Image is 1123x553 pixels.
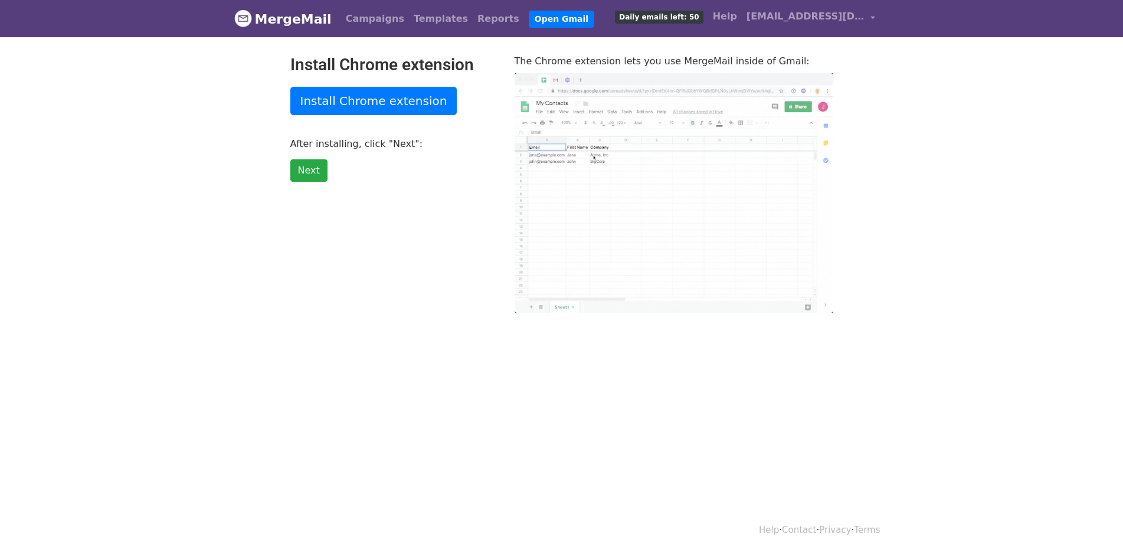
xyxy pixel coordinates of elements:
a: Templates [409,7,473,31]
a: Privacy [819,525,851,535]
a: Terms [854,525,880,535]
a: Daily emails left: 50 [610,5,708,28]
p: The Chrome extension lets you use MergeMail inside of Gmail: [515,55,833,67]
span: Daily emails left: 50 [615,11,703,24]
a: Install Chrome extension [290,87,457,115]
img: MergeMail logo [234,9,252,27]
a: MergeMail [234,6,332,31]
a: Help [759,525,779,535]
p: After installing, click "Next": [290,138,497,150]
a: Campaigns [341,7,409,31]
a: Help [708,5,742,28]
a: Open Gmail [529,11,594,28]
a: Next [290,159,328,182]
a: Reports [473,7,524,31]
span: [EMAIL_ADDRESS][DOMAIN_NAME] [747,9,865,24]
a: [EMAIL_ADDRESS][DOMAIN_NAME] [742,5,880,32]
h2: Install Chrome extension [290,55,497,75]
iframe: Chat Widget [1064,496,1123,553]
a: Contact [782,525,816,535]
